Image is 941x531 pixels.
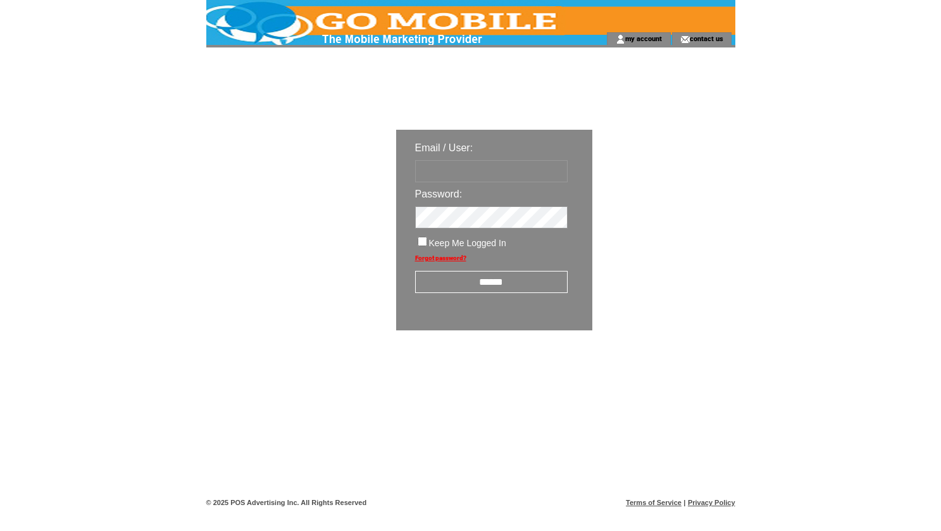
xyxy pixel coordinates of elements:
[415,142,473,153] span: Email / User:
[688,499,735,506] a: Privacy Policy
[626,499,682,506] a: Terms of Service
[680,34,690,44] img: contact_us_icon.gif
[415,254,466,261] a: Forgot password?
[206,499,367,506] span: © 2025 POS Advertising Inc. All Rights Reserved
[616,34,625,44] img: account_icon.gif
[415,189,463,199] span: Password:
[429,238,506,248] span: Keep Me Logged In
[683,499,685,506] span: |
[629,362,692,378] img: transparent.png
[690,34,723,42] a: contact us
[625,34,662,42] a: my account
